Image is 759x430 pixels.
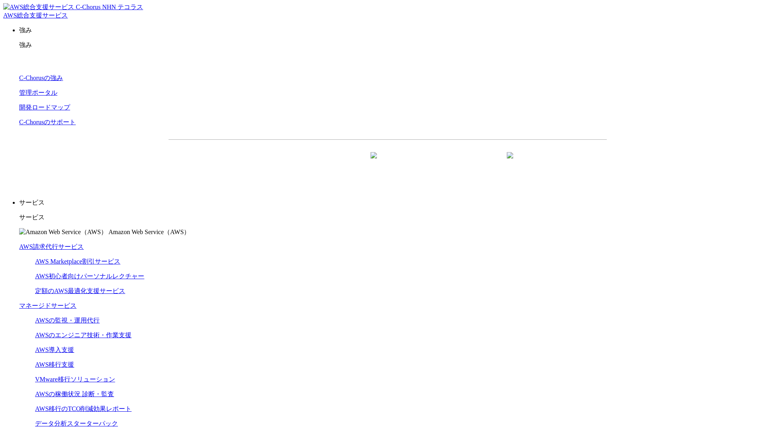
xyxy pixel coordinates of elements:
a: AWS移行のTCO削減効果レポート [35,405,131,412]
a: AWS移行支援 [35,361,74,368]
span: Amazon Web Service（AWS） [108,229,190,235]
img: 矢印 [371,152,377,173]
a: C-Chorusの強み [19,74,63,81]
img: Amazon Web Service（AWS） [19,228,107,236]
a: AWS導入支援 [35,346,74,353]
a: 開発ロードマップ [19,104,70,111]
a: 資料を請求する [255,152,384,172]
a: AWS総合支援サービス C-Chorus NHN テコラスAWS総合支援サービス [3,4,143,19]
a: AWSの稼働状況 診断・監査 [35,391,114,397]
a: AWSのエンジニア技術・作業支援 [35,332,131,338]
a: AWS請求代行サービス [19,243,84,250]
a: まずは相談する [392,152,520,172]
p: サービス [19,213,756,222]
img: 矢印 [507,152,513,173]
p: 強み [19,41,756,49]
a: AWS初心者向けパーソナルレクチャー [35,273,144,279]
img: AWS総合支援サービス C-Chorus [3,3,101,12]
a: 管理ポータル [19,89,57,96]
a: C-Chorusのサポート [19,119,76,125]
p: サービス [19,199,756,207]
a: VMware移行ソリューション [35,376,115,383]
a: AWSの監視・運用代行 [35,317,100,324]
a: 定額のAWS最適化支援サービス [35,287,125,294]
a: マネージドサービス [19,302,76,309]
a: AWS Marketplace割引サービス [35,258,120,265]
a: データ分析スターターパック [35,420,118,427]
p: 強み [19,26,756,35]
